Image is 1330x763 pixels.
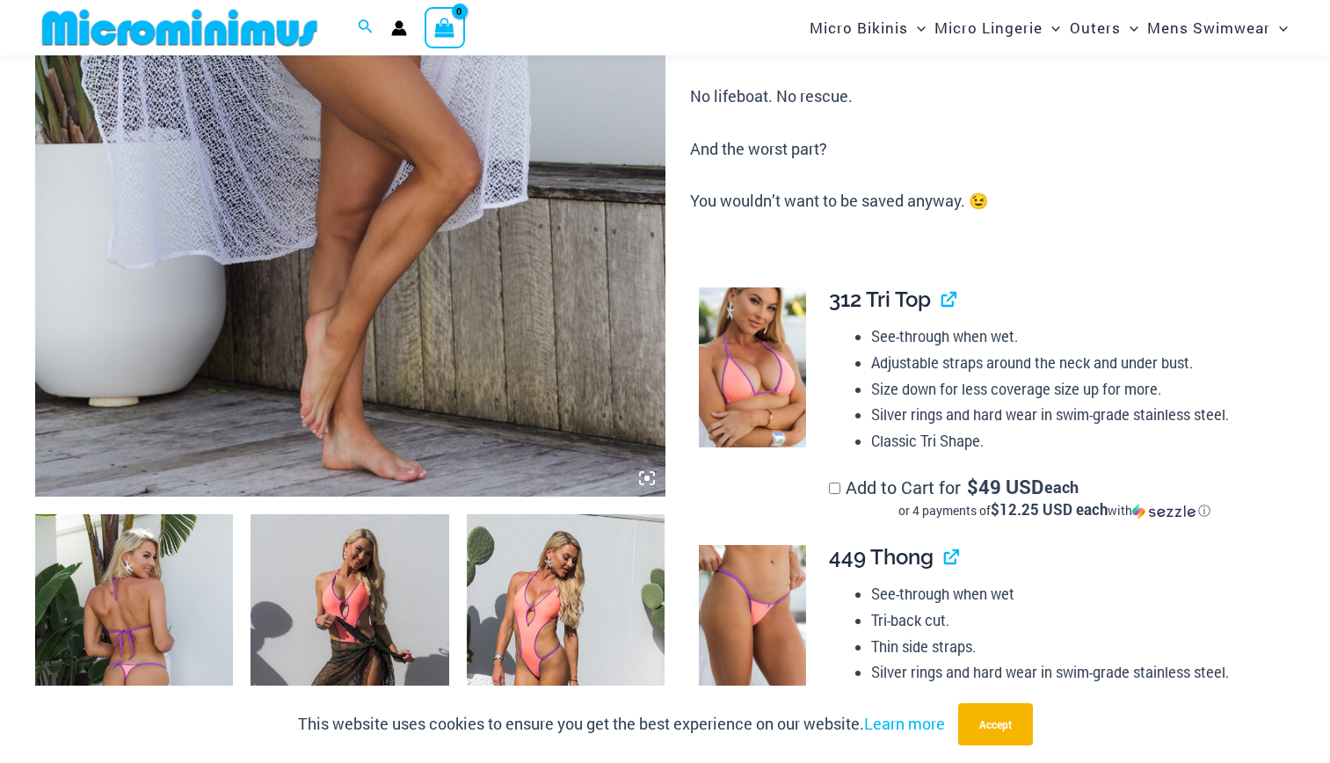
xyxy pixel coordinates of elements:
[991,499,1108,520] span: $12.25 USD each
[1043,5,1060,50] span: Menu Toggle
[829,502,1281,520] div: or 4 payments of with
[1065,5,1143,50] a: OutersMenu ToggleMenu Toggle
[967,478,1043,496] span: 49 USD
[871,428,1280,454] li: Classic Tri Shape.
[358,17,374,40] a: Search icon link
[871,402,1280,428] li: Silver rings and hard wear in swim-grade stainless steel.
[967,474,978,499] span: $
[699,545,805,705] img: Wild Card Neon Bliss 449 Thong 01
[829,502,1281,520] div: or 4 payments of$12.25 USD eachwithSezzle Click to learn more about Sezzle
[1132,504,1196,520] img: Sezzle
[1044,478,1079,496] span: each
[1147,5,1270,50] span: Mens Swimwear
[35,8,324,47] img: MM SHOP LOGO FLAT
[908,5,926,50] span: Menu Toggle
[864,713,945,734] a: Learn more
[829,476,1281,520] label: Add to Cart for
[1121,5,1138,50] span: Menu Toggle
[871,634,1280,660] li: Thin side straps.
[391,20,407,36] a: Account icon link
[958,703,1033,745] button: Accept
[871,581,1280,607] li: See-through when wet
[871,607,1280,634] li: Tri-back cut.
[930,5,1065,50] a: Micro LingerieMenu ToggleMenu Toggle
[805,5,930,50] a: Micro BikinisMenu ToggleMenu Toggle
[934,5,1043,50] span: Micro Lingerie
[829,544,934,570] span: 449 Thong
[1270,5,1288,50] span: Menu Toggle
[1070,5,1121,50] span: Outers
[871,350,1280,376] li: Adjustable straps around the neck and under bust.
[829,287,931,312] span: 312 Tri Top
[810,5,908,50] span: Micro Bikinis
[871,659,1280,686] li: Silver rings and hard wear in swim-grade stainless steel.
[803,3,1295,53] nav: Site Navigation
[425,7,465,47] a: View Shopping Cart, empty
[829,483,840,494] input: Add to Cart for$49 USD eachor 4 payments of$12.25 USD eachwithSezzle Click to learn more about Se...
[298,711,945,738] p: This website uses cookies to ensure you get the best experience on our website.
[871,376,1280,403] li: Size down for less coverage size up for more.
[1143,5,1292,50] a: Mens SwimwearMenu ToggleMenu Toggle
[871,323,1280,350] li: See-through when wet.
[699,287,805,447] img: Wild Card Neon Bliss 312 Top 03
